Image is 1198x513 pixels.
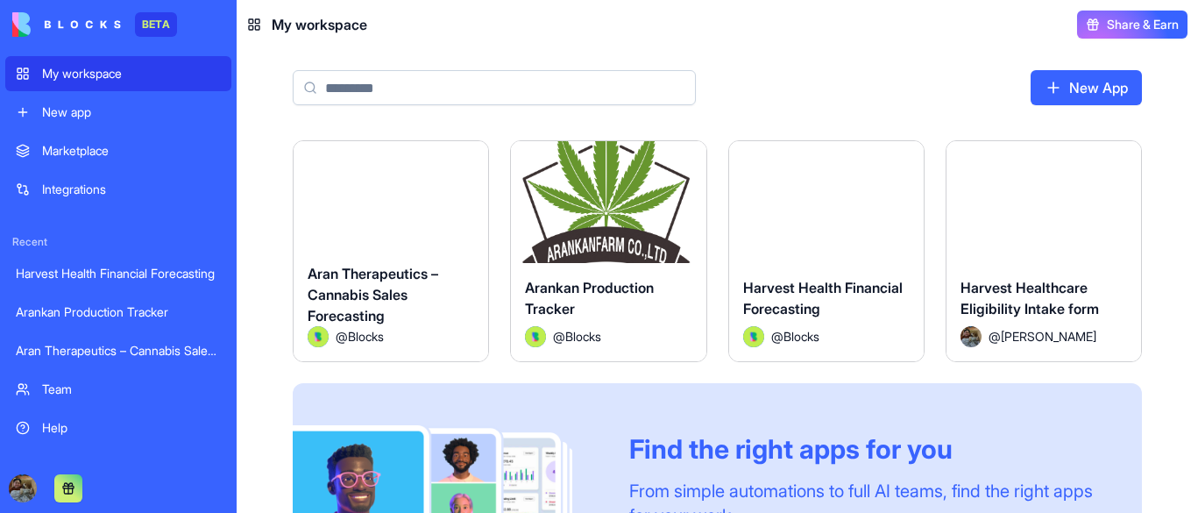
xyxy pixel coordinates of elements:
a: Integrations [5,172,231,207]
div: Arankan Production Tracker [16,303,221,321]
a: Harvest Health Financial Forecasting [5,256,231,291]
button: Share & Earn [1077,11,1187,39]
span: Arankan Production Tracker [525,279,654,317]
a: New app [5,95,231,130]
span: Blocks [783,327,819,346]
img: Avatar [961,326,982,347]
div: Team [42,381,221,398]
span: Harvest Healthcare Eligibility Intake form [961,279,1099,317]
span: [PERSON_NAME] [1001,327,1096,346]
div: Harvest Health Financial Forecasting [16,265,221,282]
span: Aran Therapeutics – Cannabis Sales Forecasting [308,265,438,324]
div: Help [42,419,221,437]
img: Avatar [308,326,329,347]
a: New App [1031,70,1142,105]
a: Marketplace [5,133,231,168]
a: Harvest Health Financial ForecastingAvatar@Blocks [728,140,925,362]
a: Harvest Healthcare Eligibility Intake formAvatar@[PERSON_NAME] [946,140,1142,362]
span: @ [989,327,1001,346]
img: ACg8ocLckqTCADZMVyP0izQdSwexkWcE6v8a1AEXwgvbafi3xFy3vSx8=s96-c [9,474,37,502]
span: Recent [5,235,231,249]
span: @ [553,327,565,346]
div: Integrations [42,181,221,198]
span: @ [336,327,348,346]
a: Aran Therapeutics – Cannabis Sales ForecastingAvatar@Blocks [293,140,489,362]
a: BETA [12,12,177,37]
a: My workspace [5,56,231,91]
a: Help [5,410,231,445]
div: BETA [135,12,177,37]
span: My workspace [272,14,367,35]
a: Arankan Production Tracker [5,295,231,330]
img: Avatar [743,326,764,347]
div: My workspace [42,65,221,82]
img: Avatar [525,326,546,347]
span: @ [771,327,783,346]
img: logo [12,12,121,37]
span: Blocks [565,327,601,346]
span: Share & Earn [1107,16,1179,33]
span: Blocks [348,327,384,346]
a: Book a meeting [5,449,231,484]
div: New app [42,103,221,121]
span: Harvest Health Financial Forecasting [743,279,903,317]
div: Aran Therapeutics – Cannabis Sales Forecasting [16,342,221,360]
a: Arankan Production TrackerAvatar@Blocks [510,140,706,362]
a: Team [5,372,231,407]
a: Aran Therapeutics – Cannabis Sales Forecasting [5,333,231,368]
div: Marketplace [42,142,221,160]
div: Find the right apps for you [629,433,1100,465]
